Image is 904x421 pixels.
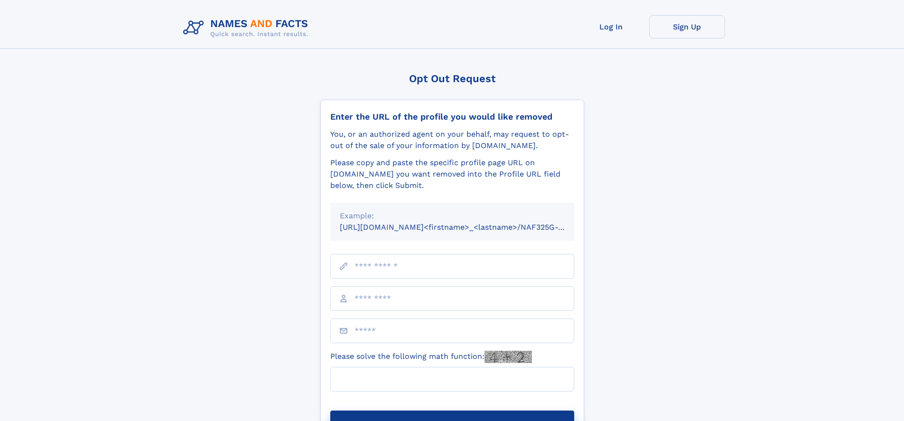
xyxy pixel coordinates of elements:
[330,157,574,191] div: Please copy and paste the specific profile page URL on [DOMAIN_NAME] you want removed into the Pr...
[320,73,584,84] div: Opt Out Request
[330,129,574,151] div: You, or an authorized agent on your behalf, may request to opt-out of the sale of your informatio...
[330,112,574,122] div: Enter the URL of the profile you would like removed
[179,15,316,41] img: Logo Names and Facts
[649,15,725,38] a: Sign Up
[330,351,532,363] label: Please solve the following math function:
[573,15,649,38] a: Log In
[340,223,592,232] small: [URL][DOMAIN_NAME]<firstname>_<lastname>/NAF325G-xxxxxxxx
[340,210,565,222] div: Example:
